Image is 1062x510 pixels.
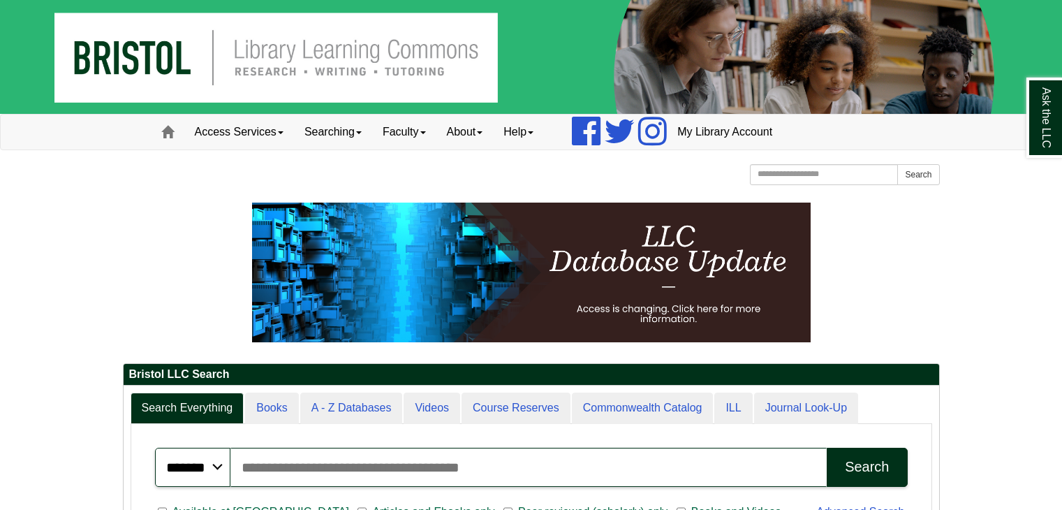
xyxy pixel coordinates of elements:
[827,448,907,487] button: Search
[436,115,494,150] a: About
[714,393,752,424] a: ILL
[372,115,436,150] a: Faculty
[667,115,783,150] a: My Library Account
[124,364,939,386] h2: Bristol LLC Search
[404,393,460,424] a: Videos
[300,393,403,424] a: A - Z Databases
[897,164,939,185] button: Search
[462,393,570,424] a: Course Reserves
[572,393,714,424] a: Commonwealth Catalog
[131,393,244,424] a: Search Everything
[252,203,811,342] img: HTML tutorial
[754,393,858,424] a: Journal Look-Up
[294,115,372,150] a: Searching
[493,115,544,150] a: Help
[845,459,889,475] div: Search
[184,115,294,150] a: Access Services
[245,393,298,424] a: Books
